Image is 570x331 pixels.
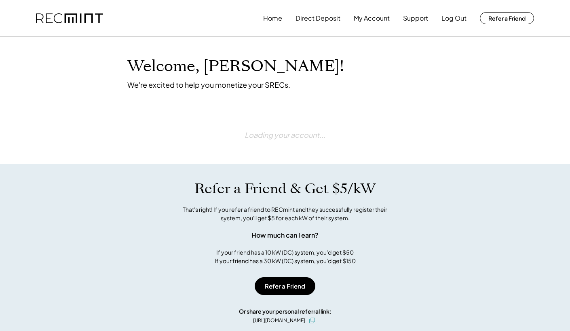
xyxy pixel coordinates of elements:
button: My Account [354,10,390,26]
h1: Welcome, [PERSON_NAME]! [127,57,344,76]
button: click to copy [307,316,317,325]
div: We're excited to help you monetize your SRECs. [127,80,290,89]
div: That's right! If you refer a friend to RECmint and they successfully register their system, you'l... [174,205,396,222]
button: Direct Deposit [296,10,340,26]
div: Or share your personal referral link: [239,307,331,316]
button: Log Out [441,10,467,26]
button: Refer a Friend [255,277,315,295]
img: recmint-logotype%403x.png [36,13,103,23]
button: Support [403,10,428,26]
div: Loading your account... [245,110,325,160]
h1: Refer a Friend & Get $5/kW [194,180,376,197]
div: How much can I earn? [251,230,319,240]
button: Refer a Friend [480,12,534,24]
div: [URL][DOMAIN_NAME] [253,317,305,324]
div: If your friend has a 10 kW (DC) system, you'd get $50 If your friend has a 30 kW (DC) system, you... [215,248,356,265]
button: Home [263,10,282,26]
